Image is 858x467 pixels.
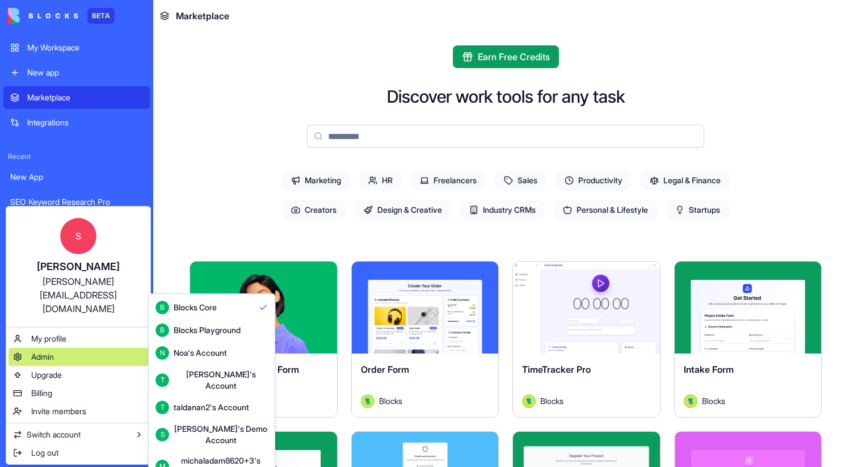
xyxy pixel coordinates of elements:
[9,330,148,348] a: My profile
[31,388,52,399] span: Billing
[31,333,66,344] span: My profile
[9,209,148,325] a: S[PERSON_NAME][PERSON_NAME][EMAIL_ADDRESS][DOMAIN_NAME]
[10,171,143,183] div: New App
[18,259,139,275] div: [PERSON_NAME]
[9,402,148,420] a: Invite members
[31,447,58,458] span: Log out
[9,384,148,402] a: Billing
[10,196,143,208] div: SEO Keyword Research Pro
[31,406,86,417] span: Invite members
[9,366,148,384] a: Upgrade
[31,351,54,363] span: Admin
[9,348,148,366] a: Admin
[31,369,62,381] span: Upgrade
[18,275,139,315] div: [PERSON_NAME][EMAIL_ADDRESS][DOMAIN_NAME]
[60,218,96,254] span: S
[27,429,81,440] span: Switch account
[3,152,150,161] span: Recent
